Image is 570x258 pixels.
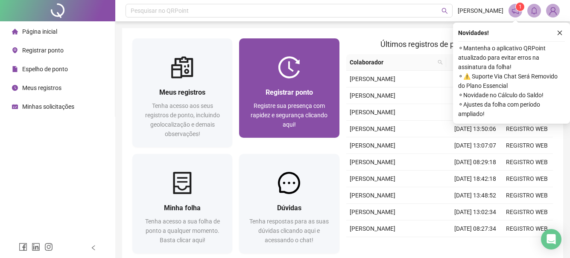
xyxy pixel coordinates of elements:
span: [PERSON_NAME] [458,6,503,15]
span: Data/Hora [450,58,486,67]
td: [DATE] 12:31:23 [450,87,501,104]
td: [DATE] 13:02:34 [450,204,501,220]
span: Página inicial [22,28,57,35]
span: bell [530,7,538,14]
span: search [438,60,443,65]
span: search [436,56,444,69]
td: REGISTRO WEB [501,220,553,237]
td: [DATE] 13:07:07 [450,137,501,154]
span: 1 [519,4,522,10]
span: search [441,8,448,14]
span: ⚬ Novidade no Cálculo do Saldo! [458,90,565,100]
span: clock-circle [12,85,18,91]
span: Registrar ponto [22,47,64,54]
span: Últimos registros de ponto sincronizados [380,40,518,49]
td: [DATE] 13:50:06 [450,121,501,137]
span: facebook [19,243,27,251]
span: ⚬ Ajustes da folha com período ampliado! [458,100,565,119]
span: [PERSON_NAME] [350,109,395,116]
a: Minha folhaTenha acesso a sua folha de ponto a qualquer momento. Basta clicar aqui! [132,154,232,253]
span: environment [12,47,18,53]
td: REGISTRO WEB [501,121,553,137]
span: Espelho de ponto [22,66,68,72]
span: file [12,66,18,72]
a: Registrar pontoRegistre sua presença com rapidez e segurança clicando aqui! [239,38,339,138]
td: REGISTRO WEB [501,171,553,187]
span: linkedin [32,243,40,251]
span: [PERSON_NAME] [350,192,395,199]
td: REGISTRO WEB [501,237,553,254]
a: Meus registrosTenha acesso aos seus registros de ponto, incluindo geolocalização e demais observa... [132,38,232,147]
span: home [12,29,18,35]
span: instagram [44,243,53,251]
span: Tenha acesso a sua folha de ponto a qualquer momento. Basta clicar aqui! [145,218,220,244]
a: DúvidasTenha respostas para as suas dúvidas clicando aqui e acessando o chat! [239,154,339,253]
td: [DATE] 08:27:34 [450,220,501,237]
span: ⚬ Mantenha o aplicativo QRPoint atualizado para evitar erros na assinatura da folha! [458,43,565,72]
td: [DATE] 08:29:18 [450,154,501,171]
td: [DATE] 13:30:16 [450,71,501,87]
span: left [91,245,96,251]
span: Meus registros [22,84,61,91]
span: [PERSON_NAME] [350,142,395,149]
td: [DATE] 18:01:34 [450,104,501,121]
div: Open Intercom Messenger [541,229,561,249]
span: [PERSON_NAME] [350,159,395,165]
span: Minhas solicitações [22,103,74,110]
span: [PERSON_NAME] [350,75,395,82]
span: [PERSON_NAME] [350,125,395,132]
span: Meus registros [159,88,205,96]
span: Novidades ! [458,28,489,38]
span: [PERSON_NAME] [350,175,395,182]
sup: 1 [516,3,524,11]
span: notification [512,7,519,14]
td: [DATE] 18:42:18 [450,171,501,187]
span: ⚬ ⚠️ Suporte Via Chat Será Removido do Plano Essencial [458,72,565,90]
span: Registrar ponto [266,88,313,96]
span: Tenha acesso aos seus registros de ponto, incluindo geolocalização e demais observações! [145,102,220,137]
span: [PERSON_NAME] [350,209,395,215]
span: Registre sua presença com rapidez e segurança clicando aqui! [251,102,327,128]
img: 88752 [547,4,559,17]
span: schedule [12,104,18,110]
td: REGISTRO WEB [501,137,553,154]
span: Colaborador [350,58,435,67]
td: [DATE] 18:05:27 [450,237,501,254]
span: Minha folha [164,204,201,212]
span: [PERSON_NAME] [350,92,395,99]
span: Dúvidas [277,204,301,212]
span: close [557,30,563,36]
td: REGISTRO WEB [501,154,553,171]
th: Data/Hora [446,54,496,71]
td: REGISTRO WEB [501,187,553,204]
td: [DATE] 13:48:52 [450,187,501,204]
td: REGISTRO WEB [501,204,553,220]
span: Tenha respostas para as suas dúvidas clicando aqui e acessando o chat! [249,218,329,244]
span: [PERSON_NAME] [350,225,395,232]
